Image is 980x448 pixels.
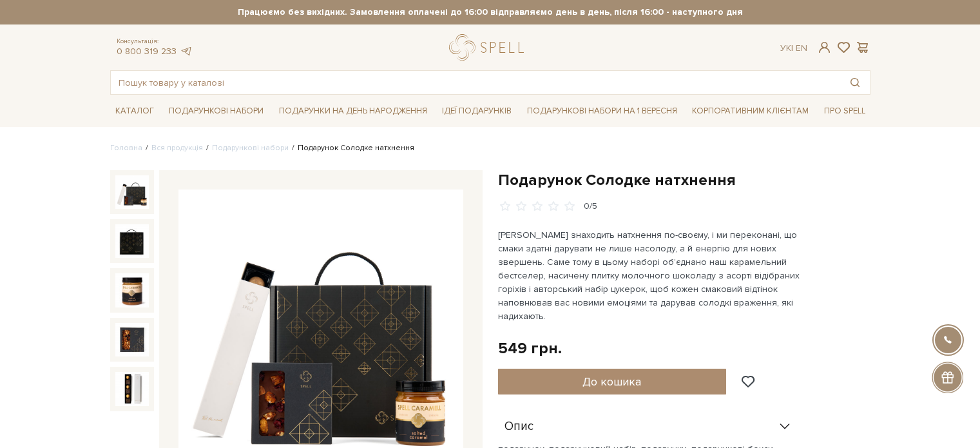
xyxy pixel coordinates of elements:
a: Подарункові набори на 1 Вересня [522,100,682,122]
span: Опис [504,421,533,433]
div: 549 грн. [498,338,562,358]
span: Консультація: [117,37,193,46]
img: Подарунок Солодке натхнення [115,273,149,307]
button: До кошика [498,369,727,394]
a: Ідеї подарунків [437,101,517,121]
button: Пошук товару у каталозі [840,71,870,94]
a: Корпоративним клієнтам [687,100,814,122]
a: Подарункові набори [212,143,289,153]
a: telegram [180,46,193,57]
img: Подарунок Солодке натхнення [115,323,149,356]
a: Головна [110,143,142,153]
span: До кошика [582,375,641,389]
li: Подарунок Солодке натхнення [289,142,414,154]
a: Подарунки на День народження [274,101,432,121]
img: Подарунок Солодке натхнення [115,175,149,209]
img: Подарунок Солодке натхнення [115,224,149,258]
input: Пошук товару у каталозі [111,71,840,94]
a: logo [449,34,530,61]
a: Про Spell [819,101,870,121]
p: [PERSON_NAME] знаходить натхнення по-своєму, і ми переконані, що смаки здатні дарувати не лише на... [498,228,800,323]
a: Вся продукція [151,143,203,153]
h1: Подарунок Солодке натхнення [498,170,870,190]
a: Подарункові набори [164,101,269,121]
div: 0/5 [584,200,597,213]
div: Ук [780,43,807,54]
strong: Працюємо без вихідних. Замовлення оплачені до 16:00 відправляємо день в день, після 16:00 - насту... [110,6,870,18]
a: En [796,43,807,54]
a: Каталог [110,101,159,121]
img: Подарунок Солодке натхнення [115,372,149,405]
span: | [791,43,793,54]
a: 0 800 319 233 [117,46,177,57]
